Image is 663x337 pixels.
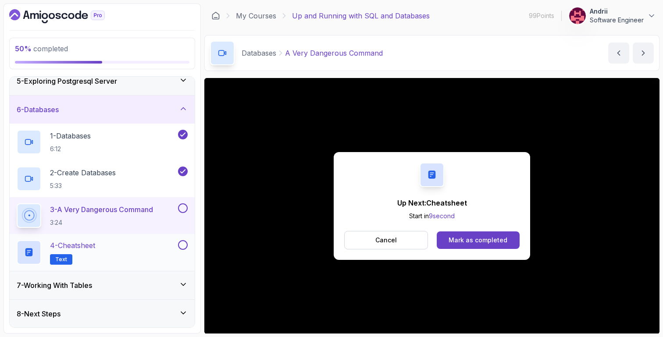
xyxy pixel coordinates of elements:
p: Software Engineer [590,16,644,25]
span: 9 second [429,212,455,220]
p: Databases [242,48,276,58]
h3: 6 - Databases [17,104,59,115]
p: 3:24 [50,218,153,227]
h3: 5 - Exploring Postgresql Server [17,76,117,86]
a: My Courses [236,11,276,21]
button: 8-Next Steps [10,300,195,328]
h3: 7 - Working With Tables [17,280,92,291]
p: Andrii [590,7,644,16]
iframe: To enrich screen reader interactions, please activate Accessibility in Grammarly extension settings [204,78,659,334]
h3: 8 - Next Steps [17,309,61,319]
button: 2-Create Databases5:33 [17,167,188,191]
p: Up and Running with SQL and Databases [292,11,430,21]
p: Start in [397,212,467,220]
button: Cancel [344,231,428,249]
button: 6-Databases [10,96,195,124]
button: next content [633,43,654,64]
a: Dashboard [211,11,220,20]
p: Up Next: Cheatsheet [397,198,467,208]
span: completed [15,44,68,53]
p: 6:12 [50,145,91,153]
p: 99 Points [529,11,554,20]
p: 4 - Cheatsheet [50,240,95,251]
button: 4-CheatsheetText [17,240,188,265]
button: 5-Exploring Postgresql Server [10,67,195,95]
button: 7-Working With Tables [10,271,195,299]
p: 1 - Databases [50,131,91,141]
button: Mark as completed [437,231,520,249]
button: 3-A Very Dangerous Command3:24 [17,203,188,228]
button: 1-Databases6:12 [17,130,188,154]
p: 5:33 [50,181,116,190]
span: Text [55,256,67,263]
button: previous content [608,43,629,64]
p: A Very Dangerous Command [285,48,383,58]
img: user profile image [569,7,586,24]
div: Mark as completed [449,236,507,245]
p: Cancel [375,236,397,245]
a: Dashboard [9,9,125,23]
p: 3 - A Very Dangerous Command [50,204,153,215]
span: 50 % [15,44,32,53]
button: user profile imageAndriiSoftware Engineer [569,7,656,25]
p: 2 - Create Databases [50,167,116,178]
